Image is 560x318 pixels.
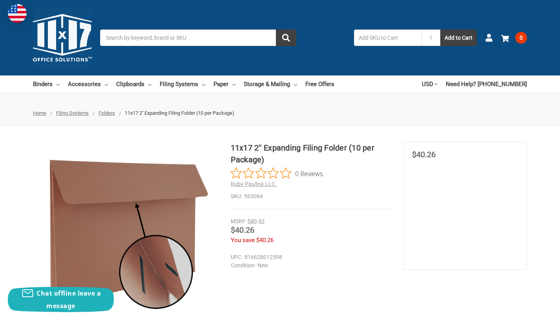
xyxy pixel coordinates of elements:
[231,217,246,226] div: MSRP
[231,261,387,270] dd: New
[99,110,115,116] a: Folders
[33,156,218,312] img: 11x17 2'' Expanding Filing Folder (10 per Package)
[501,28,527,48] a: 0
[247,218,264,225] span: $80.52
[295,167,323,179] span: 0 Reviews
[116,75,151,93] a: Clipboards
[125,110,234,116] span: 11x17 2'' Expanding Filing Folder (10 per Package)
[305,75,334,93] a: Free Offers
[412,150,436,159] span: $40.26
[33,75,60,93] a: Binders
[231,181,277,187] a: Ruby Paulina LLC.
[231,253,243,261] dt: UPC:
[231,225,254,235] span: $40.26
[440,29,477,46] button: Add to Cart
[231,253,387,261] dd: 816628012598
[8,287,114,312] button: Chat offline leave a message
[36,289,101,310] span: Chat offline leave a message
[446,75,527,93] a: Need Help? [PHONE_NUMBER]
[231,192,242,200] dt: SKU:
[56,110,89,116] a: Filing Systems
[8,4,27,23] img: duty and tax information for United States
[100,29,296,46] input: Search by keyword, brand or SKU
[256,237,274,244] span: $40.26
[244,75,297,93] a: Storage & Mailing
[231,167,323,179] button: Rated 0 out of 5 stars from 0 reviews. Jump to reviews.
[33,8,92,67] img: 11x17.com
[68,75,108,93] a: Accessories
[33,110,46,116] a: Home
[231,237,255,244] span: You save
[354,29,421,46] input: Add SKU to Cart
[231,142,391,165] h1: 11x17 2'' Expanding Filing Folder (10 per Package)
[515,32,527,44] span: 0
[213,75,235,93] a: Paper
[231,192,391,200] dd: 563064
[422,75,438,93] a: USD
[160,75,205,93] a: Filing Systems
[231,261,255,270] dt: Condition:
